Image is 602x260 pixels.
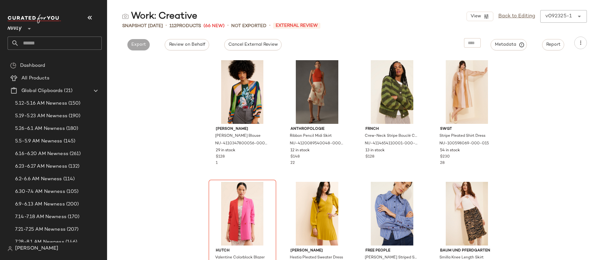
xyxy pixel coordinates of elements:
[216,126,269,132] span: [PERSON_NAME]
[224,39,282,50] button: Cancel External Review
[435,182,498,246] img: 98470362_029_b
[285,182,349,246] img: 78348273_237_b4
[290,154,300,160] span: $148
[269,22,271,30] span: •
[440,148,460,153] span: 54 in stock
[15,239,64,246] span: 7.28-8.1 AM Newness
[8,21,22,33] span: Nuuly
[285,60,349,124] img: 4120089540048_012_b
[204,23,225,29] span: (66 New)
[365,148,385,153] span: 13 in stock
[439,141,489,147] span: NU-100598069-000-015
[216,161,218,165] span: 1
[15,201,65,208] span: 6.9-6.13 AM Newness
[216,248,269,254] span: Hutch
[67,163,80,170] span: (132)
[211,182,274,246] img: 79241410_000_b4
[67,100,81,107] span: (150)
[290,141,343,147] span: NU-4120089540048-000-012
[231,23,267,29] span: Not Exported
[15,125,65,132] span: 5.26-6.1 AM Newness
[165,22,167,30] span: •
[65,201,79,208] span: (200)
[15,100,67,107] span: 5.12-5.16 AM Newness
[20,62,45,69] span: Dashboard
[360,60,424,124] img: 4114654110001_030_b
[290,148,310,153] span: 12 in stock
[68,150,81,158] span: (261)
[165,39,209,50] button: Review on Behalf
[439,133,485,139] span: Stripe Pleated Shirt Dress
[290,248,344,254] span: [PERSON_NAME]
[545,13,572,20] div: v092325-1
[15,150,68,158] span: 6.16-6.20 AM Newness
[290,126,344,132] span: Anthropologie
[15,176,62,183] span: 6.2-6.6 AM Newness
[122,10,197,23] div: Work: Creative
[215,141,268,147] span: NU-4110347800056-000-032
[290,161,295,165] span: 22
[467,12,493,21] button: View
[15,226,66,233] span: 7.21-7.25 AM Newness
[15,163,67,170] span: 6.23-6.27 AM Newness
[440,154,450,160] span: $230
[62,176,75,183] span: (114)
[66,213,80,221] span: (170)
[63,87,72,95] span: (21)
[491,39,527,50] button: Metadata
[67,113,81,120] span: (190)
[228,42,278,47] span: Cancel External Review
[365,248,419,254] span: Free People
[8,246,13,251] img: svg%3e
[440,126,493,132] span: SWGT
[65,125,78,132] span: (180)
[546,42,560,47] span: Report
[21,87,63,95] span: Global Clipboards
[498,13,535,20] a: Back to Editing
[435,60,498,124] img: 100598069_015_b
[440,248,493,254] span: Baum und Pferdgarten
[21,75,49,82] span: All Products
[365,154,374,160] span: $128
[440,161,444,165] span: 28
[227,22,229,30] span: •
[122,13,129,20] img: svg%3e
[15,138,62,145] span: 5.5-5.9 AM Newness
[62,138,76,145] span: (145)
[542,39,564,50] button: Report
[65,188,79,195] span: (105)
[216,148,235,153] span: 29 in stock
[216,154,225,160] span: $128
[290,133,332,139] span: Ribbon Pencil Midi Skirt
[8,14,61,23] img: cfy_white_logo.C9jOOHJF.svg
[15,245,58,252] span: [PERSON_NAME]
[215,133,261,139] span: [PERSON_NAME] Blouse
[360,182,424,246] img: 100296037_049_b
[15,113,67,120] span: 5.19-5.23 AM Newness
[211,60,274,124] img: 4110347800056_032_b25
[470,14,481,19] span: View
[15,188,65,195] span: 6.30-7.4 AM Newness
[495,42,523,48] span: Metadata
[169,23,201,29] div: Products
[365,126,419,132] span: FRNCH
[365,133,418,139] span: Crew-Neck Stripe Bouclé Cardigan Sweater
[365,141,418,147] span: NU-4114654110001-000-030
[273,23,320,29] span: External Review
[122,23,163,29] span: Snapshot [DATE]
[169,24,176,28] span: 112
[10,62,16,69] img: svg%3e
[15,213,66,221] span: 7.14-7.18 AM Newness
[66,226,79,233] span: (207)
[64,239,77,246] span: (146)
[169,42,205,47] span: Review on Behalf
